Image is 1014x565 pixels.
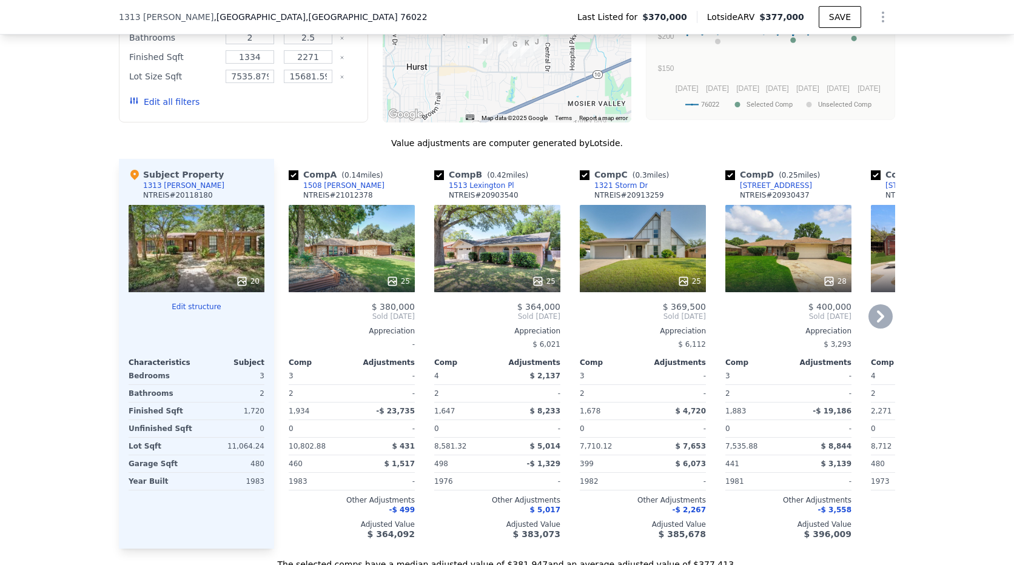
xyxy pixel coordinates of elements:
span: -$ 23,735 [376,407,415,415]
text: Selected Comp [747,101,793,109]
span: $ 369,500 [663,302,706,312]
span: ( miles) [482,171,533,179]
div: Garage Sqft [129,455,194,472]
text: [DATE] [858,84,881,93]
span: , [GEOGRAPHIC_DATA] [213,11,427,23]
div: 28 [823,275,847,287]
span: Map data ©2025 Google [482,115,548,121]
span: 7,535.88 [725,442,757,450]
div: 1983 [289,473,349,490]
span: $ 8,844 [821,442,851,450]
div: Characteristics [129,358,196,367]
span: 0.25 [782,171,798,179]
div: - [645,385,706,402]
div: Subject [196,358,264,367]
div: Lot Size Sqft [129,68,218,85]
button: Show Options [871,5,895,29]
div: Finished Sqft [129,403,194,420]
div: Adjusted Value [725,520,851,529]
div: Subject Property [129,169,224,181]
div: Other Adjustments [434,495,560,505]
span: -$ 499 [389,506,415,514]
text: [DATE] [796,84,819,93]
span: 2,271 [871,407,891,415]
text: $150 [658,64,674,73]
div: 1313 [PERSON_NAME] [143,181,224,190]
span: 4 [871,372,876,380]
span: 8,712 [871,442,891,450]
div: 913 Circle Ln [478,35,492,56]
img: Google [386,107,426,122]
span: $ 3,293 [824,340,851,349]
text: [DATE] [706,84,729,93]
div: Other Adjustments [871,495,997,505]
div: NTREIS # 21012378 [303,190,373,200]
span: $ 4,720 [676,407,706,415]
span: $ 383,073 [513,529,560,539]
button: Clear [340,75,344,79]
span: $ 400,000 [808,302,851,312]
div: Comp [289,358,352,367]
div: 3 [199,367,264,384]
span: 0 [580,424,585,433]
div: NTREIS # 20930437 [740,190,810,200]
div: 1321 Storm Dr [594,181,648,190]
div: 25 [677,275,701,287]
span: $ 364,000 [517,302,560,312]
button: Edit structure [129,302,264,312]
div: - [354,473,415,490]
span: $ 6,073 [676,460,706,468]
span: ( miles) [774,171,825,179]
span: 0.42 [490,171,506,179]
span: 0 [871,424,876,433]
span: $ 380,000 [372,302,415,312]
div: 941 Chattanooga Dr [520,37,534,58]
span: 0.14 [344,171,361,179]
div: Adjusted Value [580,520,706,529]
span: -$ 1,329 [527,460,560,468]
span: 3 [725,372,730,380]
span: 10,802.88 [289,442,326,450]
a: [STREET_ADDRESS] [871,181,958,190]
div: Adjustments [497,358,560,367]
span: $ 3,139 [821,460,851,468]
span: $ 7,653 [676,442,706,450]
button: Keyboard shortcuts [466,115,474,120]
span: Sold [DATE] [289,312,415,321]
div: 20 [236,275,260,287]
div: 1973 [871,473,932,490]
div: 1983 [199,473,264,490]
div: 480 [199,455,264,472]
div: Appreciation [434,326,560,336]
div: Comp [871,358,934,367]
a: 1513 Lexington Pl [434,181,514,190]
div: [STREET_ADDRESS] [885,181,958,190]
span: Last Listed for [577,11,642,23]
div: 1513 Lexington Pl [449,181,514,190]
div: NTREIS # 20903540 [449,190,519,200]
div: - [791,385,851,402]
span: $ 364,092 [368,529,415,539]
div: Comp B [434,169,533,181]
span: $ 8,233 [530,407,560,415]
div: 1908 Chattanooga Dr [530,36,543,56]
span: 1313 [PERSON_NAME] [119,11,213,23]
div: Adjusted Value [289,520,415,529]
div: Value adjustments are computer generated by Lotside . [119,137,895,149]
div: Comp E [871,169,969,181]
span: $ 6,021 [532,340,560,349]
text: [DATE] [676,84,699,93]
span: $ 385,678 [659,529,706,539]
div: NTREIS # 20805741 [885,190,955,200]
span: -$ 2,267 [673,506,706,514]
div: 1508 [PERSON_NAME] [303,181,384,190]
div: - [289,336,415,353]
div: Finished Sqft [129,48,218,65]
span: 0 [725,424,730,433]
text: [DATE] [736,84,759,93]
span: 3 [289,372,294,380]
div: 1982 [580,473,640,490]
div: Adjusted Value [871,520,997,529]
span: $377,000 [759,12,804,22]
div: - [354,385,415,402]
